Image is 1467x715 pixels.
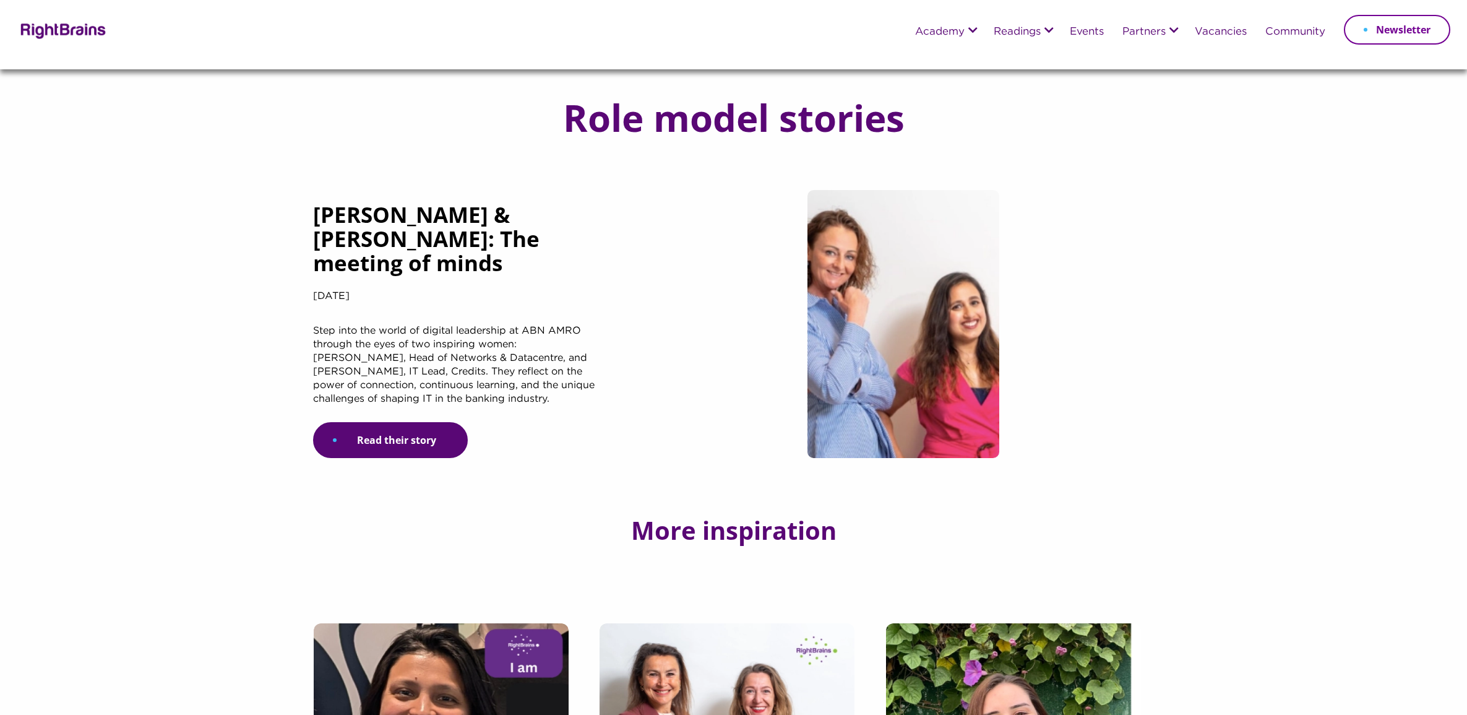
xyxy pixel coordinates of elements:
a: Academy [915,27,965,38]
a: Vacancies [1195,27,1247,38]
a: Partners [1122,27,1166,38]
img: Rightbrains [17,21,106,39]
h5: [PERSON_NAME] & [PERSON_NAME]: The meeting of minds [313,202,603,287]
a: Newsletter [1344,15,1450,45]
span: [DATE] [313,292,350,301]
a: Events [1070,27,1104,38]
h3: More inspiration [631,517,837,545]
a: Community [1265,27,1325,38]
a: Readings [994,27,1041,38]
p: Step into the world of digital leadership at ABN AMRO through the eyes of two inspiring women: [P... [313,324,603,422]
h1: Role model stories [538,97,929,138]
a: Read their story [313,422,468,458]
